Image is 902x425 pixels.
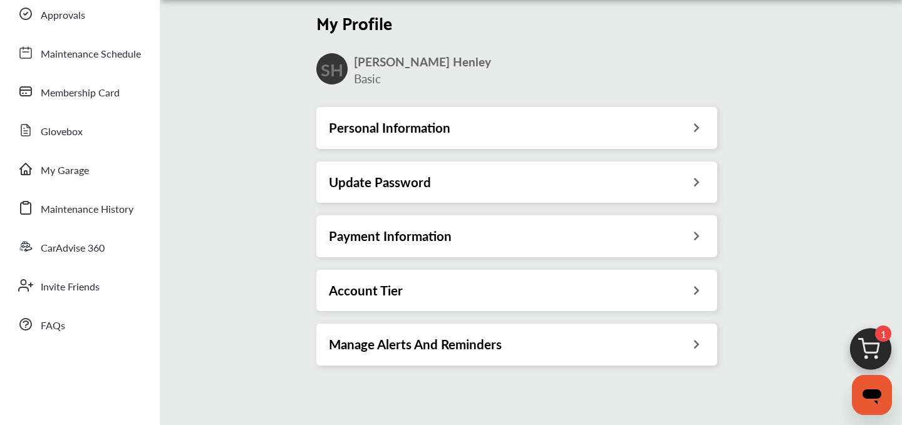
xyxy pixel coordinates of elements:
span: CarAdvise 360 [41,240,105,257]
h2: My Profile [316,11,717,33]
span: Maintenance History [41,202,133,218]
a: Maintenance History [11,192,147,224]
a: Invite Friends [11,269,147,302]
a: Glovebox [11,114,147,146]
a: FAQs [11,308,147,341]
h3: Update Password [329,174,431,190]
span: Membership Card [41,85,120,101]
a: My Garage [11,153,147,185]
a: CarAdvise 360 [11,230,147,263]
span: FAQs [41,318,65,334]
span: Approvals [41,8,85,24]
h3: Manage Alerts And Reminders [329,336,502,352]
img: cart_icon.3d0951e8.svg [841,322,901,382]
a: Membership Card [11,75,147,108]
h3: Account Tier [329,282,403,299]
span: Invite Friends [41,279,100,295]
h3: Personal Information [329,120,450,136]
a: Maintenance Schedule [11,36,147,69]
span: [PERSON_NAME] Henley [354,53,491,70]
span: My Garage [41,163,89,179]
span: 1 [875,325,891,342]
span: Glovebox [41,124,83,140]
span: Basic [354,70,381,87]
iframe: Button to launch messaging window [852,375,892,415]
span: Maintenance Schedule [41,46,141,63]
h2: SH [321,58,343,80]
h3: Payment Information [329,228,452,244]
